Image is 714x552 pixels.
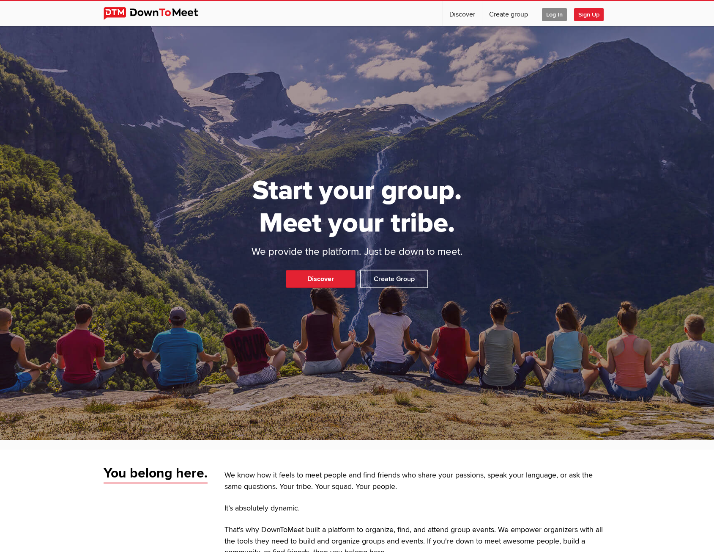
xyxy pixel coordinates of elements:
span: Sign Up [574,8,604,21]
p: It’s absolutely dynamic. [224,503,611,514]
span: You belong here. [104,465,208,483]
span: Log In [542,8,567,21]
a: Discover [286,270,356,288]
h1: Start your group. Meet your tribe. [220,174,495,240]
a: Sign Up [574,1,610,26]
a: Log In [535,1,574,26]
a: Create Group [360,270,428,288]
p: We know how it feels to meet people and find friends who share your passions, speak your language... [224,470,611,493]
a: Create group [482,1,535,26]
img: DownToMeet [104,7,211,20]
a: Discover [443,1,482,26]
